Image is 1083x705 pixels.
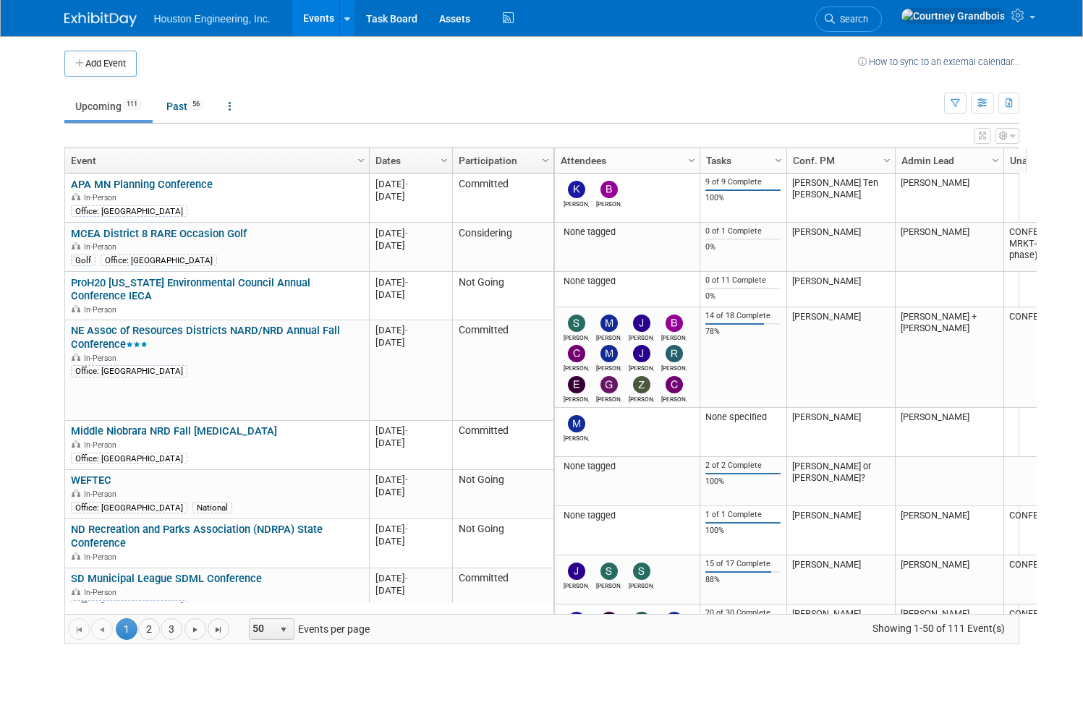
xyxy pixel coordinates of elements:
[436,148,452,170] a: Column Settings
[793,148,885,173] a: Conf. PM
[405,573,408,584] span: -
[666,376,683,393] img: Chris Furman
[705,193,781,203] div: 100%
[596,332,621,341] div: Michael Sotak
[633,315,650,332] img: Janel Kaufman
[375,437,446,449] div: [DATE]
[596,362,621,372] div: Mike Van Hove
[84,242,121,252] span: In-Person
[405,474,408,485] span: -
[661,362,687,372] div: Ryan Roenigk
[600,563,618,580] img: Stan Hanson
[375,178,446,190] div: [DATE]
[71,227,247,240] a: MCEA District 8 RARE Occasion Golf
[138,618,160,640] a: 2
[666,612,683,629] img: Megan Otten
[686,155,697,166] span: Column Settings
[633,345,650,362] img: Jacob Garder
[190,624,201,636] span: Go to the next page
[858,56,1019,67] a: How to sync to an external calendar...
[154,13,271,25] span: Houston Engineering, Inc.
[250,619,274,639] span: 50
[705,177,781,187] div: 9 of 9 Complete
[564,198,589,208] div: Kyle Ten Napel
[452,174,553,223] td: Committed
[71,365,187,377] div: Office: [GEOGRAPHIC_DATA]
[705,411,781,423] div: None specified
[405,524,408,534] span: -
[705,461,781,471] div: 2 of 2 Complete
[188,99,204,110] span: 56
[355,155,367,166] span: Column Settings
[375,523,446,535] div: [DATE]
[84,490,121,499] span: In-Person
[786,307,895,408] td: [PERSON_NAME]
[705,510,781,520] div: 1 of 1 Complete
[705,327,781,337] div: 78%
[71,148,360,173] a: Event
[71,453,187,464] div: Office: [GEOGRAPHIC_DATA]
[84,354,121,363] span: In-Person
[230,618,384,640] span: Events per page
[91,618,113,640] a: Go to the previous page
[375,190,446,202] div: [DATE]
[661,393,687,403] div: Chris Furman
[71,324,340,351] a: NE Assoc of Resources Districts NARD/NRD Annual Fall Conference
[452,519,553,568] td: Not Going
[560,226,694,238] div: None tagged
[64,93,153,120] a: Upcoming111
[71,255,95,266] div: Golf
[72,242,80,249] img: In-Person Event
[835,14,868,25] span: Search
[71,178,213,191] a: APA MN Planning Conference
[375,336,446,349] div: [DATE]
[705,559,781,569] div: 15 of 17 Complete
[786,506,895,555] td: [PERSON_NAME]
[452,223,553,272] td: Considering
[895,223,1003,272] td: [PERSON_NAME]
[459,148,544,173] a: Participation
[773,155,784,166] span: Column Settings
[71,502,187,513] div: Office: [GEOGRAPHIC_DATA]
[881,155,893,166] span: Column Settings
[705,311,781,321] div: 14 of 18 Complete
[666,345,683,362] img: Ryan Roenigk
[879,148,895,170] a: Column Settings
[72,193,80,200] img: In-Person Event
[560,510,694,521] div: None tagged
[540,155,551,166] span: Column Settings
[405,228,408,239] span: -
[568,315,585,332] img: Sara Mechtenberg
[705,275,781,286] div: 0 of 11 Complete
[705,608,781,618] div: 20 of 30 Complete
[452,470,553,519] td: Not Going
[72,305,80,312] img: In-Person Event
[600,181,618,198] img: Brett Gunderson
[84,193,121,202] span: In-Person
[600,315,618,332] img: Michael Sotak
[786,272,895,307] td: [PERSON_NAME]
[68,618,90,640] a: Go to the first page
[353,148,369,170] a: Column Settings
[786,604,895,654] td: [PERSON_NAME]
[600,376,618,393] img: Gregg Thielman
[405,325,408,336] span: -
[895,307,1003,408] td: [PERSON_NAME] + [PERSON_NAME]
[452,272,553,320] td: Not Going
[72,552,80,560] img: In-Person Event
[895,506,1003,555] td: [PERSON_NAME]
[561,148,690,173] a: Attendees
[705,226,781,236] div: 0 of 1 Complete
[156,93,215,120] a: Past56
[84,305,121,315] span: In-Person
[990,155,1001,166] span: Column Settings
[375,276,446,289] div: [DATE]
[560,275,694,287] div: None tagged
[568,612,585,629] img: Kiah Sagami
[564,362,589,372] div: Connor Kelley
[770,148,786,170] a: Column Settings
[73,624,85,636] span: Go to the first page
[705,291,781,302] div: 0%
[629,393,654,403] div: Zach Herrmann
[71,205,187,217] div: Office: [GEOGRAPHIC_DATA]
